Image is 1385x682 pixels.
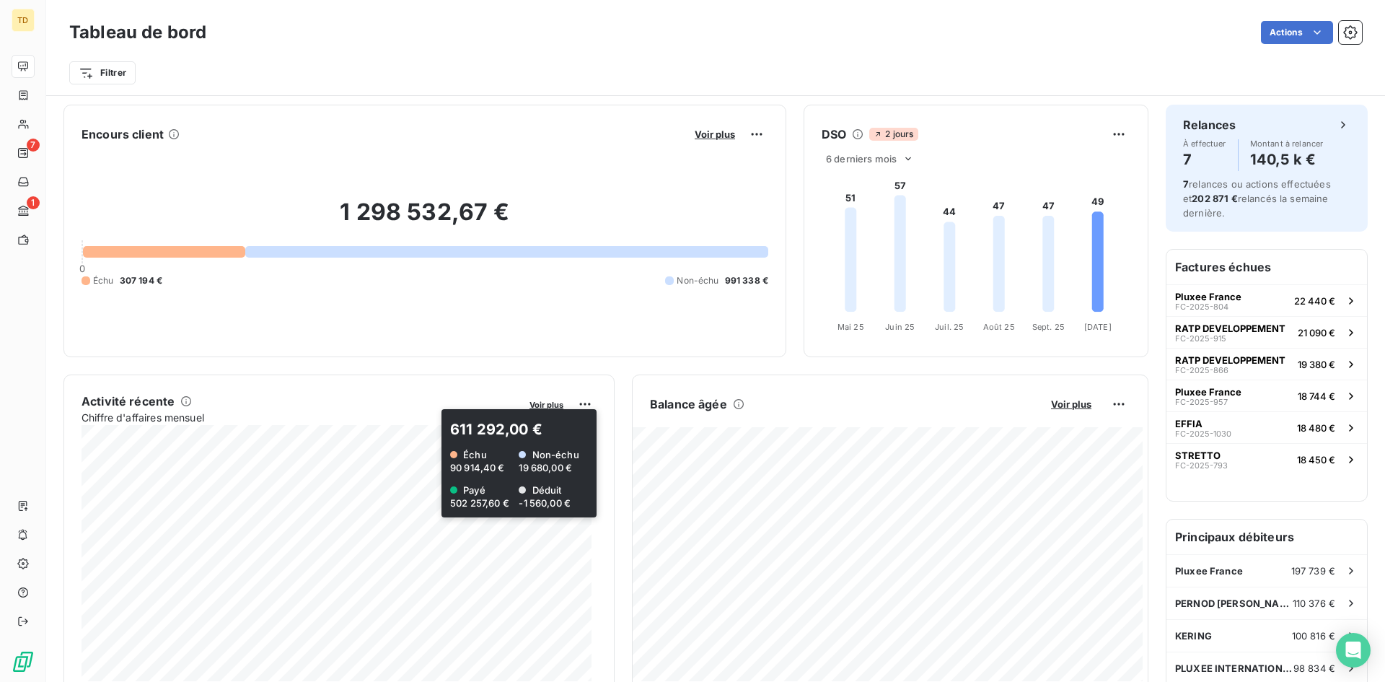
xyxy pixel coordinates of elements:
[1297,422,1335,434] span: 18 480 €
[1183,148,1226,171] h4: 7
[935,322,964,332] tspan: Juil. 25
[1166,411,1367,443] button: EFFIAFC-2025-103018 480 €
[1250,139,1324,148] span: Montant à relancer
[82,126,164,143] h6: Encours client
[27,196,40,209] span: 1
[1166,520,1367,554] h6: Principaux débiteurs
[1175,429,1231,438] span: FC-2025-1030
[1051,398,1091,410] span: Voir plus
[1175,354,1285,366] span: RATP DEVELOPPEMENT
[69,19,206,45] h3: Tableau de bord
[1175,565,1243,577] span: Pluxee France
[695,128,735,140] span: Voir plus
[826,153,897,165] span: 6 derniers mois
[1294,295,1335,307] span: 22 440 €
[1175,450,1221,461] span: STRETTO
[120,274,162,287] span: 307 194 €
[1175,663,1293,674] span: PLUXEE INTERNATIONAL
[1250,148,1324,171] h4: 140,5 k €
[1175,291,1241,302] span: Pluxee France
[869,128,918,141] span: 2 jours
[1166,443,1367,475] button: STRETTOFC-2025-79318 450 €
[82,410,519,425] span: Chiffre d'affaires mensuel
[93,274,114,287] span: Échu
[525,398,568,411] button: Voir plus
[1298,390,1335,402] span: 18 744 €
[1297,454,1335,465] span: 18 450 €
[1183,178,1331,219] span: relances ou actions effectuées et relancés la semaine dernière.
[1175,386,1241,398] span: Pluxee France
[12,9,35,32] div: TD
[82,198,768,241] h2: 1 298 532,67 €
[1175,461,1228,470] span: FC-2025-793
[677,274,718,287] span: Non-échu
[1336,633,1371,668] div: Open Intercom Messenger
[1032,322,1065,332] tspan: Sept. 25
[1183,178,1189,190] span: 7
[1175,598,1293,609] span: PERNOD [PERSON_NAME]
[1291,565,1335,577] span: 197 739 €
[1166,284,1367,316] button: Pluxee FranceFC-2025-80422 440 €
[885,322,915,332] tspan: Juin 25
[69,61,136,84] button: Filtrer
[1166,250,1367,284] h6: Factures échues
[1166,348,1367,380] button: RATP DEVELOPPEMENTFC-2025-86619 380 €
[27,139,40,152] span: 7
[822,126,846,143] h6: DSO
[1292,630,1335,642] span: 100 816 €
[690,128,739,141] button: Voir plus
[1047,398,1096,411] button: Voir plus
[1175,302,1228,311] span: FC-2025-804
[1293,663,1335,674] span: 98 834 €
[1298,359,1335,370] span: 19 380 €
[1183,139,1226,148] span: À effectuer
[1175,630,1212,642] span: KERING
[1298,327,1335,338] span: 21 090 €
[79,263,85,274] span: 0
[1166,316,1367,348] button: RATP DEVELOPPEMENTFC-2025-91521 090 €
[1293,598,1335,609] span: 110 376 €
[1183,116,1236,134] h6: Relances
[1175,418,1202,429] span: EFFIA
[12,650,35,673] img: Logo LeanPay
[650,395,727,413] h6: Balance âgée
[529,400,563,410] span: Voir plus
[1261,21,1333,44] button: Actions
[837,322,864,332] tspan: Mai 25
[1175,334,1226,343] span: FC-2025-915
[1084,322,1112,332] tspan: [DATE]
[1192,193,1237,204] span: 202 871 €
[82,393,175,410] h6: Activité récente
[1175,398,1228,406] span: FC-2025-957
[1175,323,1285,334] span: RATP DEVELOPPEMENT
[725,274,768,287] span: 991 338 €
[983,322,1015,332] tspan: Août 25
[1166,380,1367,411] button: Pluxee FranceFC-2025-95718 744 €
[1175,366,1228,375] span: FC-2025-866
